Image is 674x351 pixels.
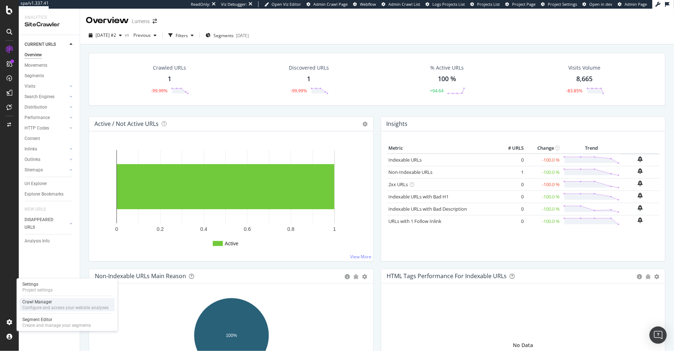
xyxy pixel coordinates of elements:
[236,32,249,39] div: [DATE]
[525,203,561,215] td: -100.0 %
[131,32,151,38] span: Previous
[569,64,601,71] div: Visits Volume
[625,1,647,7] span: Admin Page
[19,298,115,311] a: Crawl ManagerConfigure and access your website analyses
[25,156,67,163] a: Outlinks
[430,88,444,94] div: +94.64
[25,180,75,188] a: Url Explorer
[638,156,643,162] div: bell-plus
[362,274,367,279] div: gear
[389,218,442,224] a: URLs with 1 Follow Inlink
[25,51,42,59] div: Overview
[25,135,75,142] a: Content
[25,14,74,21] div: Analytics
[86,30,125,41] button: [DATE] #2
[497,203,525,215] td: 0
[638,193,643,198] div: bell-plus
[25,41,67,48] a: CURRENT URLS
[525,190,561,203] td: -100.0 %
[221,1,247,7] div: Viz Debugger:
[25,237,75,245] a: Analysis Info
[25,156,40,163] div: Outlinks
[525,154,561,166] td: -100.0 %
[25,124,49,132] div: HTTP Codes
[354,274,359,279] div: bug
[389,181,408,188] a: 2xx URLs
[363,122,368,127] i: Options
[430,64,464,71] div: % Active URLs
[307,74,310,84] div: 1
[387,272,507,280] div: HTML Tags Performance for Indexable URLs
[505,1,536,7] a: Project Page
[432,1,465,7] span: Logs Projects List
[589,1,612,7] span: Open in dev
[387,143,497,154] th: Metric
[25,21,74,29] div: SiteCrawler
[19,281,115,294] a: SettingsProject settings
[525,143,561,154] th: Change
[497,166,525,178] td: 1
[353,1,376,7] a: Webflow
[151,88,167,94] div: -99.99%
[638,205,643,211] div: bell-plus
[345,274,350,279] div: circle-info
[22,281,53,287] div: Settings
[213,32,234,39] span: Segments
[244,226,251,232] text: 0.6
[191,1,210,7] div: ReadOnly:
[132,18,150,25] div: Lumens
[638,217,643,223] div: bell-plus
[426,1,465,7] a: Logs Projects List
[95,143,367,255] svg: A chart.
[470,1,500,7] a: Projects List
[264,1,301,7] a: Open Viz Editor
[168,74,171,84] div: 1
[22,299,109,305] div: Crawl Manager
[389,193,449,200] a: Indexable URLs with Bad H1
[25,83,67,90] a: Visits
[25,62,75,69] a: Movements
[649,326,667,344] div: Open Intercom Messenger
[157,226,164,232] text: 0.2
[25,114,67,122] a: Performance
[497,215,525,227] td: 0
[382,1,420,7] a: Admin Crawl List
[360,1,376,7] span: Webflow
[95,272,186,280] div: Non-Indexable URLs Main Reason
[25,145,67,153] a: Inlinks
[654,274,659,279] div: gear
[618,1,647,7] a: Admin Page
[225,241,238,246] text: Active
[25,93,54,101] div: Search Engines
[287,226,295,232] text: 0.8
[646,274,651,279] div: bug
[25,72,44,80] div: Segments
[525,166,561,178] td: -100.0 %
[513,342,533,349] div: No Data
[497,190,525,203] td: 0
[638,180,643,186] div: bell-plus
[577,74,593,84] div: 8,665
[561,143,621,154] th: Trend
[477,1,500,7] span: Projects List
[226,333,237,338] text: 100%
[497,143,525,154] th: # URLS
[166,30,197,41] button: Filters
[438,74,456,84] div: 100 %
[388,1,420,7] span: Admin Crawl List
[25,93,67,101] a: Search Engines
[25,124,67,132] a: HTTP Codes
[25,104,67,111] a: Distribution
[25,216,67,231] a: DISAPPEARED URLS
[131,30,159,41] button: Previous
[200,226,207,232] text: 0.4
[313,1,348,7] span: Admin Crawl Page
[389,157,422,163] a: Indexable URLs
[25,72,75,80] a: Segments
[272,1,301,7] span: Open Viz Editor
[333,226,336,232] text: 1
[25,135,40,142] div: Content
[497,178,525,190] td: 0
[25,104,47,111] div: Distribution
